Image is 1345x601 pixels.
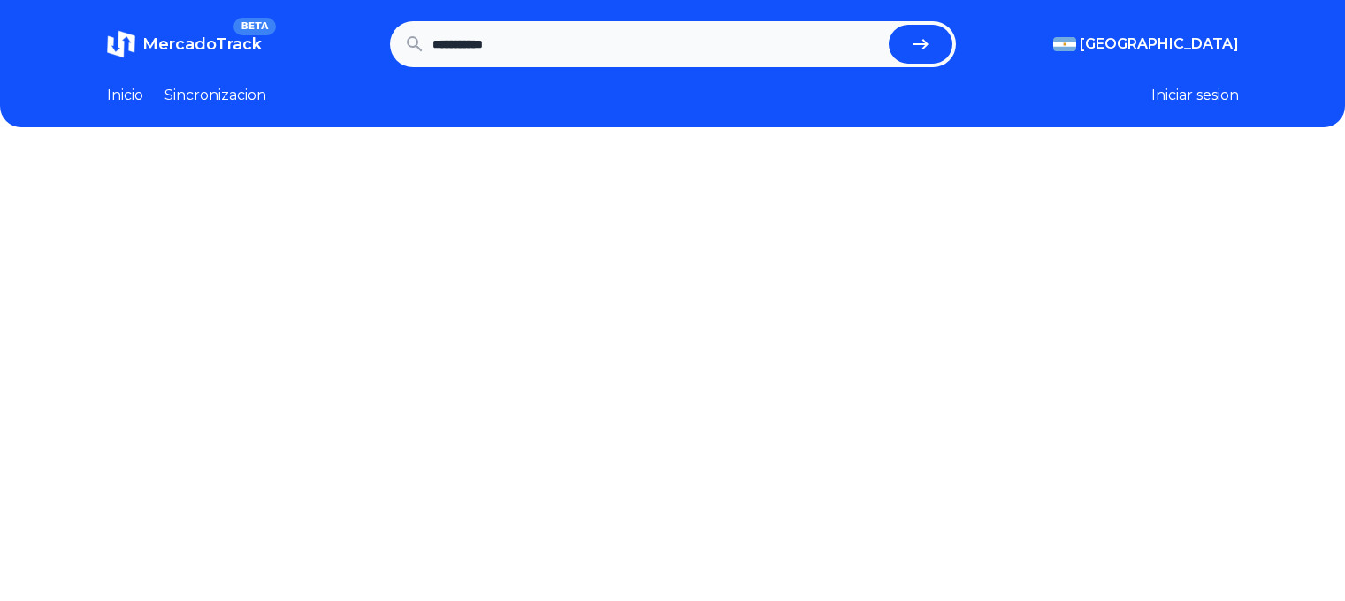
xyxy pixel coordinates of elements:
[107,30,135,58] img: MercadoTrack
[107,85,143,106] a: Inicio
[107,30,262,58] a: MercadoTrackBETA
[1151,85,1239,106] button: Iniciar sesion
[142,34,262,54] span: MercadoTrack
[164,85,266,106] a: Sincronizacion
[1080,34,1239,55] span: [GEOGRAPHIC_DATA]
[1053,37,1076,51] img: Argentina
[233,18,275,35] span: BETA
[1053,34,1239,55] button: [GEOGRAPHIC_DATA]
